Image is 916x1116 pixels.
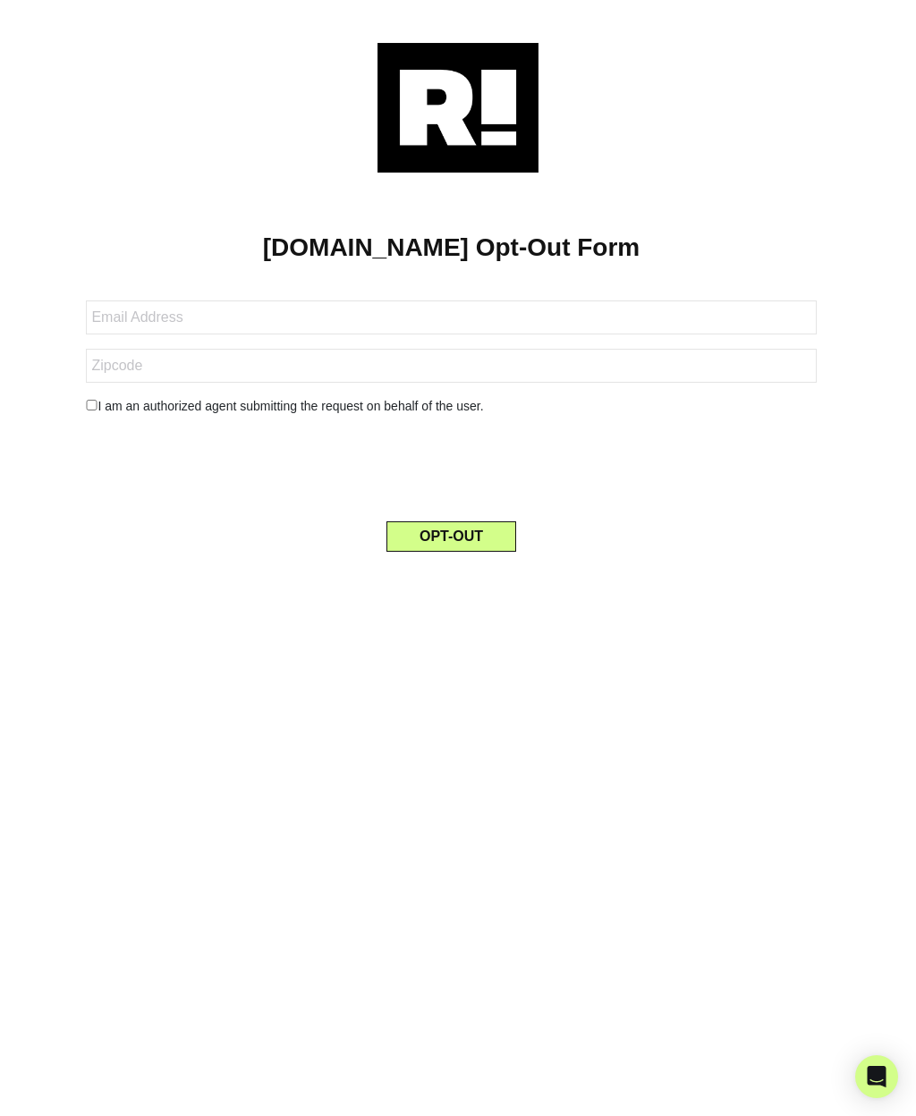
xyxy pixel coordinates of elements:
h1: [DOMAIN_NAME] Opt-Out Form [27,232,876,263]
input: Zipcode [86,349,816,383]
input: Email Address [86,300,816,334]
div: Open Intercom Messenger [855,1055,898,1098]
button: OPT-OUT [386,521,516,552]
iframe: reCAPTCHA [316,430,588,500]
div: I am an authorized agent submitting the request on behalf of the user. [72,397,829,416]
img: Retention.com [377,43,539,173]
